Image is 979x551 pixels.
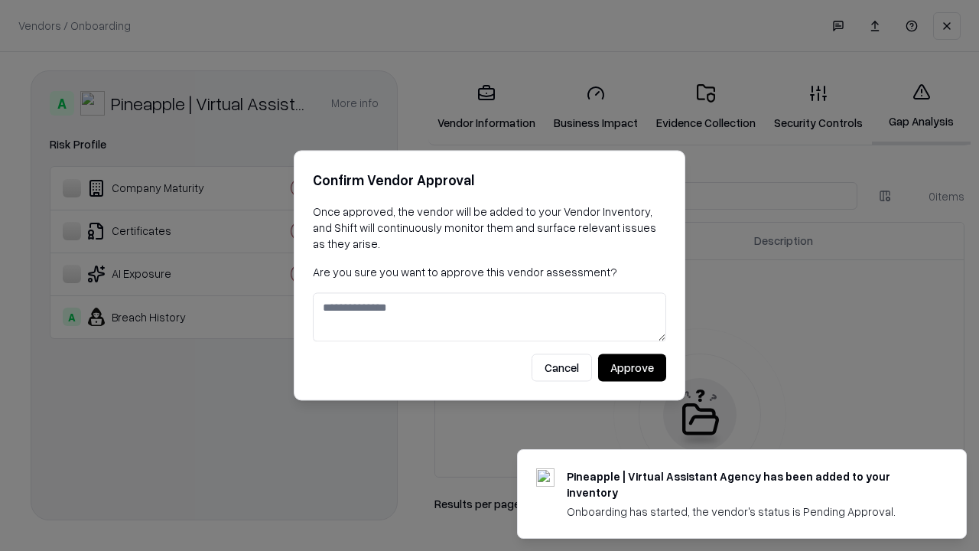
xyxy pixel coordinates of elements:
[567,504,929,520] div: Onboarding has started, the vendor's status is Pending Approval.
[536,468,555,487] img: trypineapple.com
[313,204,666,252] p: Once approved, the vendor will be added to your Vendor Inventory, and Shift will continuously mon...
[532,354,592,382] button: Cancel
[598,354,666,382] button: Approve
[567,468,929,500] div: Pineapple | Virtual Assistant Agency has been added to your inventory
[313,264,666,280] p: Are you sure you want to approve this vendor assessment?
[313,169,666,191] h2: Confirm Vendor Approval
